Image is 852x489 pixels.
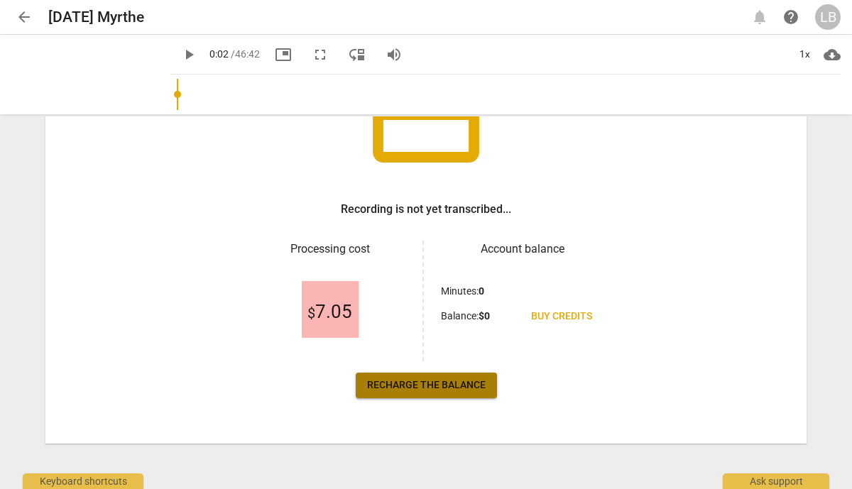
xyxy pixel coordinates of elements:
div: Ask support [723,473,829,489]
span: 7.05 [307,302,352,323]
h3: Account balance [441,241,603,258]
span: credit_card [362,56,490,184]
span: arrow_back [16,9,33,26]
p: Balance : [441,309,490,324]
span: Buy credits [531,309,592,324]
p: Minutes : [441,284,484,299]
span: Recharge the balance [367,378,486,392]
span: cloud_download [824,46,841,63]
div: Keyboard shortcuts [23,473,143,489]
span: play_arrow [180,46,197,63]
span: move_down [349,46,366,63]
h2: [DATE] Myrthe [48,9,144,26]
span: picture_in_picture [275,46,292,63]
span: volume_up [386,46,403,63]
span: $ [307,304,315,322]
button: View player as separate pane [344,42,370,67]
span: fullscreen [312,46,329,63]
a: Recharge the balance [356,373,497,398]
button: Play [176,42,202,67]
button: Picture in picture [271,42,296,67]
span: / 46:42 [231,48,260,60]
a: Help [778,4,804,30]
b: 0 [479,285,484,297]
button: LB [815,4,841,30]
h3: Processing cost [248,241,411,258]
button: Fullscreen [307,42,333,67]
span: 0:02 [209,48,229,60]
span: help [782,9,799,26]
b: $ 0 [479,310,490,322]
button: Volume [381,42,407,67]
a: Buy credits [520,304,603,329]
h3: Recording is not yet transcribed... [341,201,511,218]
div: 1x [791,43,818,66]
